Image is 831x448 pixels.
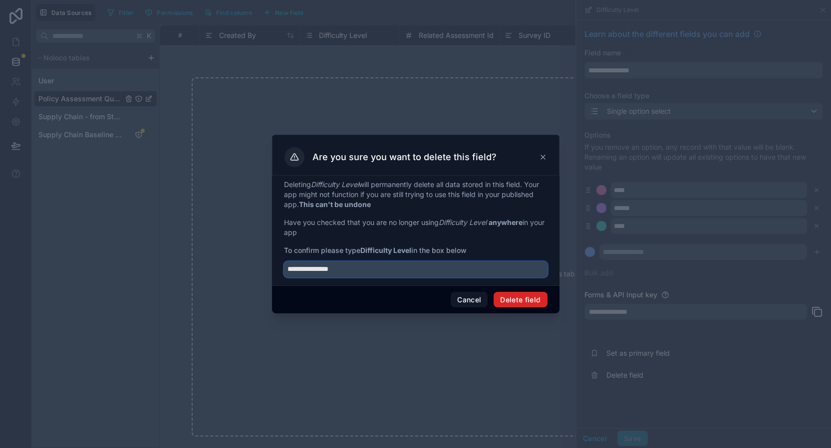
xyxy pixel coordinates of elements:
[451,292,488,308] button: Cancel
[489,218,523,226] strong: anywhere
[439,218,487,226] em: Difficulty Level
[311,180,359,189] em: Difficulty Level
[284,218,548,237] p: Have you checked that you are no longer using in your app
[360,246,411,254] strong: Difficulty Level
[494,292,547,308] button: Delete field
[299,200,371,209] strong: This can't be undone
[312,151,497,163] h3: Are you sure you want to delete this field?
[284,180,548,210] p: Deleting will permanently delete all data stored in this field. Your app might not function if yo...
[284,245,548,255] span: To confirm please type in the box below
